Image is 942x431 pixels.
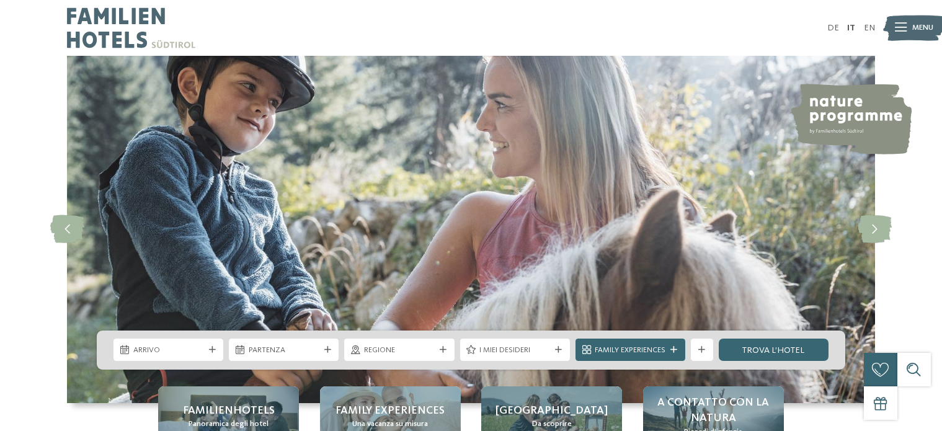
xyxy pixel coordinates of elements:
span: Una vacanza su misura [352,419,428,430]
span: A contatto con la natura [654,395,773,426]
a: EN [864,24,875,32]
span: Partenza [249,345,319,356]
a: DE [827,24,839,32]
span: Regione [364,345,435,356]
span: Menu [912,22,933,33]
span: Arrivo [133,345,204,356]
span: Panoramica degli hotel [189,419,269,430]
span: [GEOGRAPHIC_DATA] [495,403,608,419]
a: trova l’hotel [719,339,829,361]
span: Familienhotels [183,403,275,419]
a: IT [847,24,855,32]
img: Family hotel Alto Adige: the happy family places! [67,56,875,403]
img: nature programme by Familienhotels Südtirol [789,84,912,154]
span: I miei desideri [479,345,550,356]
span: Family experiences [335,403,445,419]
span: Da scoprire [532,419,572,430]
span: Family Experiences [595,345,665,356]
